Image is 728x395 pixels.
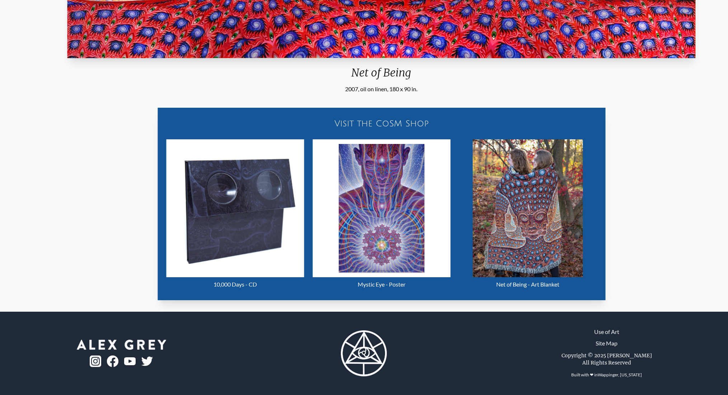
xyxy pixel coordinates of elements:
[473,139,583,277] img: Net of Being - Art Blanket
[459,139,597,292] a: Net of Being - Art Blanket
[596,339,617,348] a: Site Map
[313,139,450,277] img: Mystic Eye - Poster
[166,139,304,277] img: 10,000 Days - CD
[568,369,645,381] div: Built with ❤ in
[594,327,619,336] a: Use of Art
[90,355,101,367] img: ig-logo.png
[459,277,597,292] div: Net of Being - Art Blanket
[166,139,304,292] a: 10,000 Days - CD
[107,355,118,367] img: fb-logo.png
[141,357,153,366] img: twitter-logo.png
[124,357,136,366] img: youtube-logo.png
[166,277,304,292] div: 10,000 Days - CD
[598,372,642,377] a: Wappinger, [US_STATE]
[64,66,698,85] div: Net of Being
[582,359,631,366] div: All Rights Reserved
[64,85,698,93] div: 2007, oil on linen, 180 x 90 in.
[313,277,450,292] div: Mystic Eye - Poster
[162,112,601,135] a: Visit the CoSM Shop
[313,139,450,292] a: Mystic Eye - Poster
[562,352,652,359] div: Copyright © 2025 [PERSON_NAME]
